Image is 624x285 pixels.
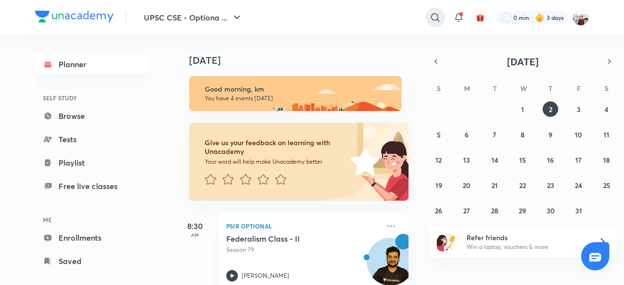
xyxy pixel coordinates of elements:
[175,232,214,238] p: AM
[515,101,530,117] button: October 1, 2025
[577,84,581,93] abbr: Friday
[603,181,610,190] abbr: October 25, 2025
[572,9,589,26] img: km swarthi
[35,176,148,196] a: Free live classes
[205,158,347,166] p: Your word will help make Unacademy better
[226,220,379,232] p: PSIR Optional
[205,95,393,102] p: You have 4 events [DATE]
[431,177,447,193] button: October 19, 2025
[476,13,485,22] img: avatar
[491,206,498,215] abbr: October 28, 2025
[571,152,586,168] button: October 17, 2025
[521,105,524,114] abbr: October 1, 2025
[604,105,608,114] abbr: October 4, 2025
[575,130,582,139] abbr: October 10, 2025
[547,155,554,165] abbr: October 16, 2025
[35,55,148,74] a: Planner
[487,127,503,142] button: October 7, 2025
[435,206,442,215] abbr: October 26, 2025
[599,127,614,142] button: October 11, 2025
[205,85,393,94] h6: Good morning, km
[205,138,347,156] h6: Give us your feedback on learning with Unacademy
[575,181,582,190] abbr: October 24, 2025
[463,155,470,165] abbr: October 13, 2025
[138,8,249,27] button: UPSC CSE - Optiona ...
[543,101,558,117] button: October 2, 2025
[189,55,418,66] h4: [DATE]
[175,220,214,232] h5: 8:30
[535,13,545,22] img: streak
[571,101,586,117] button: October 3, 2025
[577,105,581,114] abbr: October 3, 2025
[487,177,503,193] button: October 21, 2025
[242,271,289,280] p: [PERSON_NAME]
[571,127,586,142] button: October 10, 2025
[603,155,610,165] abbr: October 18, 2025
[431,152,447,168] button: October 12, 2025
[571,203,586,218] button: October 31, 2025
[543,127,558,142] button: October 9, 2025
[189,76,402,111] img: morning
[521,130,525,139] abbr: October 8, 2025
[519,206,526,215] abbr: October 29, 2025
[459,127,474,142] button: October 6, 2025
[35,106,148,126] a: Browse
[35,228,148,247] a: Enrollments
[599,101,614,117] button: October 4, 2025
[548,130,552,139] abbr: October 9, 2025
[599,152,614,168] button: October 18, 2025
[515,127,530,142] button: October 8, 2025
[493,84,497,93] abbr: Tuesday
[226,246,379,254] p: Session 79
[515,152,530,168] button: October 15, 2025
[35,153,148,172] a: Playlist
[226,234,348,244] h5: Federalism Class - II
[35,211,148,228] h6: ME
[487,203,503,218] button: October 28, 2025
[575,155,582,165] abbr: October 17, 2025
[435,181,442,190] abbr: October 19, 2025
[543,177,558,193] button: October 23, 2025
[487,152,503,168] button: October 14, 2025
[515,203,530,218] button: October 29, 2025
[519,181,526,190] abbr: October 22, 2025
[35,11,114,25] a: Company Logo
[35,90,148,106] h6: SELF STUDY
[317,123,409,201] img: feedback_image
[35,130,148,149] a: Tests
[465,130,468,139] abbr: October 6, 2025
[437,84,441,93] abbr: Sunday
[459,152,474,168] button: October 13, 2025
[519,155,526,165] abbr: October 15, 2025
[35,251,148,271] a: Saved
[520,84,527,93] abbr: Wednesday
[493,130,496,139] abbr: October 7, 2025
[443,55,603,68] button: [DATE]
[435,155,442,165] abbr: October 12, 2025
[463,181,470,190] abbr: October 20, 2025
[459,177,474,193] button: October 20, 2025
[431,203,447,218] button: October 26, 2025
[604,84,608,93] abbr: Saturday
[437,130,441,139] abbr: October 5, 2025
[575,206,582,215] abbr: October 31, 2025
[491,181,498,190] abbr: October 21, 2025
[464,84,470,93] abbr: Monday
[546,206,555,215] abbr: October 30, 2025
[431,127,447,142] button: October 5, 2025
[515,177,530,193] button: October 22, 2025
[491,155,498,165] abbr: October 14, 2025
[571,177,586,193] button: October 24, 2025
[543,152,558,168] button: October 16, 2025
[463,206,470,215] abbr: October 27, 2025
[547,181,554,190] abbr: October 23, 2025
[467,232,586,243] h6: Refer friends
[599,177,614,193] button: October 25, 2025
[548,84,552,93] abbr: Thursday
[35,11,114,22] img: Company Logo
[467,243,586,251] p: Win a laptop, vouchers & more
[437,232,456,251] img: referral
[543,203,558,218] button: October 30, 2025
[507,55,539,68] span: [DATE]
[472,10,488,25] button: avatar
